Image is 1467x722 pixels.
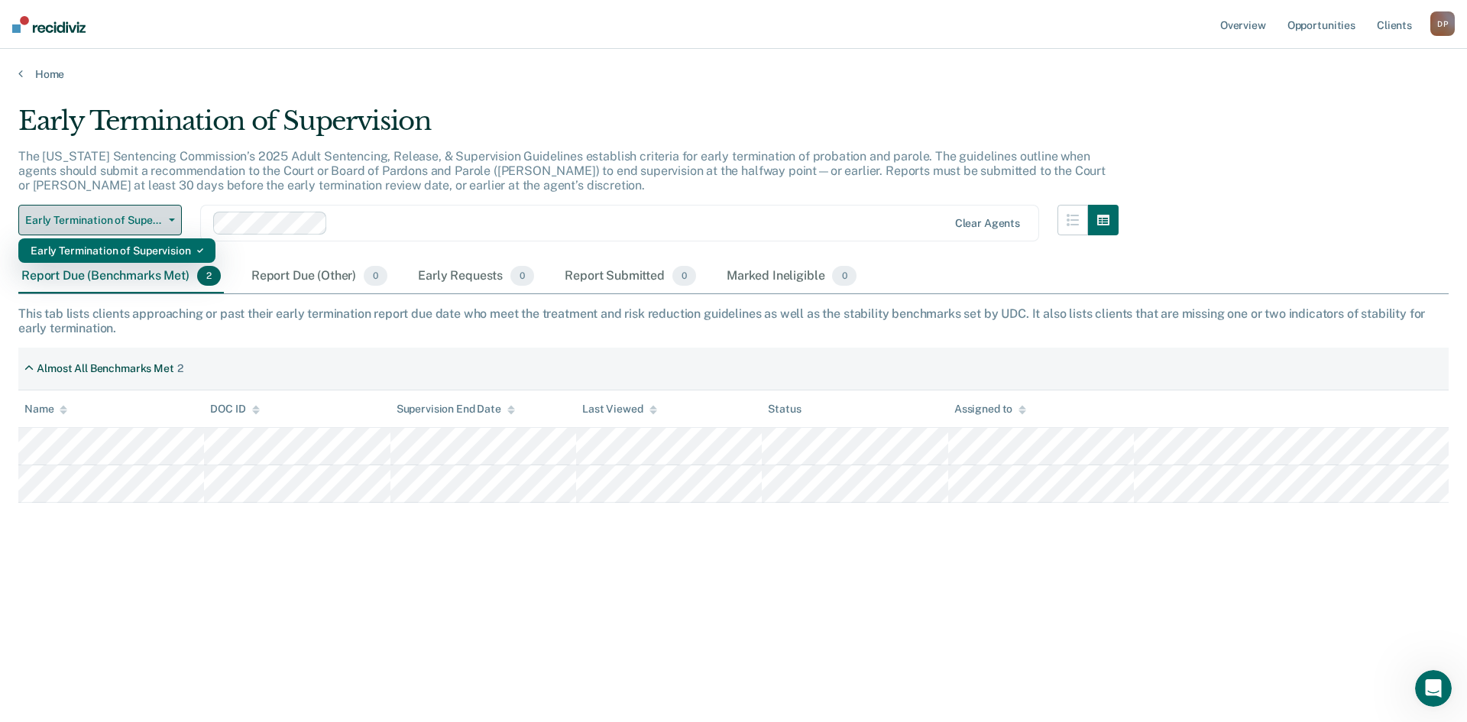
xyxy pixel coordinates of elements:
[1430,11,1455,36] button: DP
[18,67,1449,81] a: Home
[1415,670,1452,707] iframe: Intercom live chat
[672,266,696,286] span: 0
[397,403,515,416] div: Supervision End Date
[18,149,1106,193] p: The [US_STATE] Sentencing Commission’s 2025 Adult Sentencing, Release, & Supervision Guidelines e...
[582,403,656,416] div: Last Viewed
[768,403,801,416] div: Status
[562,260,699,293] div: Report Submitted0
[18,205,182,235] button: Early Termination of Supervision
[724,260,860,293] div: Marked Ineligible0
[18,260,224,293] div: Report Due (Benchmarks Met)2
[415,260,537,293] div: Early Requests0
[954,403,1026,416] div: Assigned to
[12,16,86,33] img: Recidiviz
[364,266,387,286] span: 0
[37,362,174,375] div: Almost All Benchmarks Met
[832,266,856,286] span: 0
[24,403,67,416] div: Name
[31,238,203,263] div: Early Termination of Supervision
[18,306,1449,335] div: This tab lists clients approaching or past their early termination report due date who meet the t...
[25,214,163,227] span: Early Termination of Supervision
[197,266,221,286] span: 2
[955,217,1020,230] div: Clear agents
[18,356,189,381] div: Almost All Benchmarks Met2
[18,105,1119,149] div: Early Termination of Supervision
[1430,11,1455,36] div: D P
[177,362,183,375] div: 2
[248,260,390,293] div: Report Due (Other)0
[510,266,534,286] span: 0
[210,403,259,416] div: DOC ID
